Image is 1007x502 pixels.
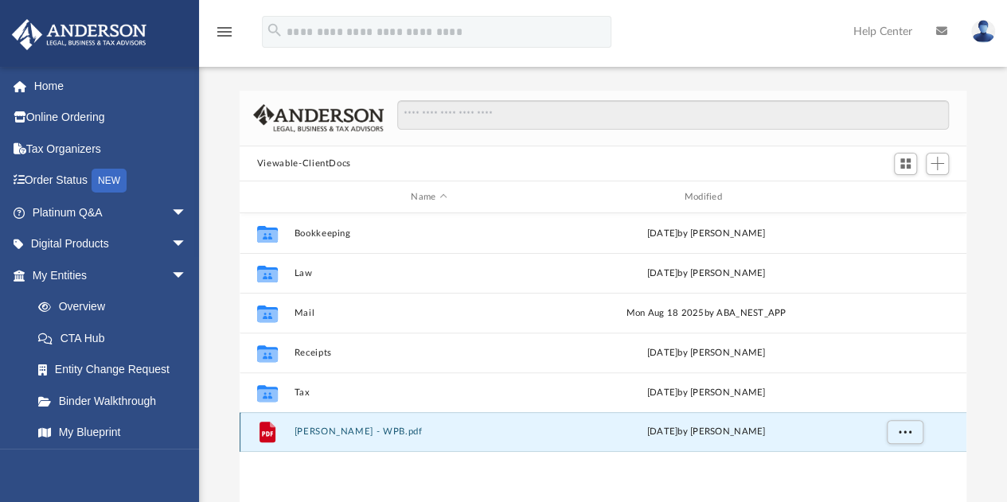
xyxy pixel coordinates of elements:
[894,153,918,175] button: Switch to Grid View
[11,102,211,134] a: Online Ordering
[22,354,211,386] a: Entity Change Request
[971,20,995,43] img: User Pic
[571,267,841,281] div: [DATE] by [PERSON_NAME]
[848,190,959,204] div: id
[22,322,211,354] a: CTA Hub
[171,197,203,229] span: arrow_drop_down
[22,448,211,480] a: Tax Due Dates
[22,291,211,323] a: Overview
[11,197,211,228] a: Platinum Q&Aarrow_drop_down
[22,385,211,417] a: Binder Walkthrough
[247,190,287,204] div: id
[294,308,564,318] button: Mail
[11,133,211,165] a: Tax Organizers
[266,21,283,39] i: search
[171,259,203,292] span: arrow_drop_down
[11,70,211,102] a: Home
[294,268,564,278] button: Law
[926,153,950,175] button: Add
[171,228,203,261] span: arrow_drop_down
[11,165,211,197] a: Order StatusNEW
[571,227,841,241] div: [DATE] by [PERSON_NAME]
[92,169,127,193] div: NEW
[257,157,351,171] button: Viewable-ClientDocs
[571,190,841,204] div: Modified
[571,425,841,439] div: [DATE] by [PERSON_NAME]
[215,22,234,41] i: menu
[11,259,211,291] a: My Entitiesarrow_drop_down
[571,386,841,400] div: [DATE] by [PERSON_NAME]
[397,100,949,130] input: Search files and folders
[11,228,211,260] a: Digital Productsarrow_drop_down
[22,417,203,449] a: My Blueprint
[7,19,151,50] img: Anderson Advisors Platinum Portal
[294,427,564,438] button: [PERSON_NAME] - WPB.pdf
[571,306,841,321] div: Mon Aug 18 2025 by ABA_NEST_APP
[571,346,841,360] div: [DATE] by [PERSON_NAME]
[215,30,234,41] a: menu
[294,228,564,239] button: Bookkeeping
[293,190,564,204] div: Name
[294,387,564,398] button: Tax
[294,348,564,358] button: Receipts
